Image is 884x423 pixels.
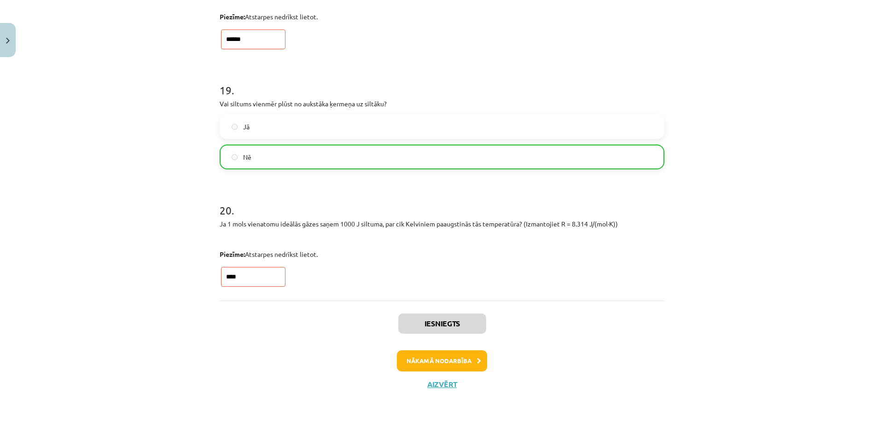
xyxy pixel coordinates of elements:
[220,68,664,96] h1: 19 .
[425,380,459,389] button: Aizvērt
[220,12,664,22] p: Atstarpes nedrīkst lietot.
[232,154,238,160] input: Nē
[243,152,251,162] span: Nē
[220,249,664,259] p: Atstarpes nedrīkst lietot.
[220,12,245,21] strong: Piezīme:
[220,188,664,216] h1: 20 .
[397,350,487,371] button: Nākamā nodarbība
[220,250,245,258] strong: Piezīme:
[398,313,486,334] button: Iesniegts
[220,99,664,109] p: Vai siltums vienmēr plūst no aukstāka ķermeņa uz siltāku?
[243,122,250,132] span: Jā
[6,38,10,44] img: icon-close-lesson-0947bae3869378f0d4975bcd49f059093ad1ed9edebbc8119c70593378902aed.svg
[220,219,664,229] p: Ja 1 mols vienatomu ideālās gāzes saņem 1000 J siltuma, par cik Kelviniem paaugstinās tās tempera...
[232,124,238,130] input: Jā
